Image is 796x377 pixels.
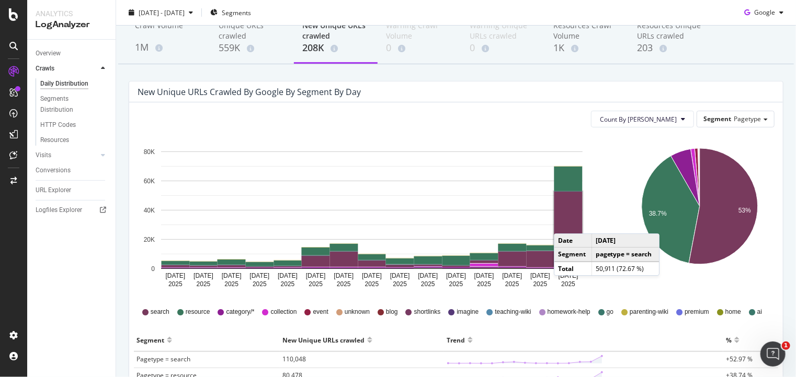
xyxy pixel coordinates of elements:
[386,308,398,316] span: blog
[726,332,732,348] div: %
[637,41,704,55] div: 203
[219,20,286,41] div: Unique URLs crawled
[281,280,295,288] text: 2025
[194,272,213,279] text: [DATE]
[334,272,354,279] text: [DATE]
[548,308,590,316] span: homework-help
[36,8,107,19] div: Analytics
[738,207,751,215] text: 53%
[362,272,382,279] text: [DATE]
[782,341,790,350] span: 1
[137,355,190,363] span: Pagetype = search
[144,207,155,214] text: 40K
[592,262,659,275] td: 50,911 (72.67 %)
[165,272,185,279] text: [DATE]
[502,272,522,279] text: [DATE]
[760,341,786,367] iframe: Intercom live chat
[740,4,788,21] button: Google
[137,332,164,348] div: Segment
[302,41,369,55] div: 208K
[206,4,255,21] button: Segments
[253,280,267,288] text: 2025
[592,234,659,248] td: [DATE]
[36,185,71,196] div: URL Explorer
[345,308,370,316] span: unknown
[559,272,578,279] text: [DATE]
[725,308,741,316] span: home
[302,20,369,41] div: New Unique URLs crawled
[138,87,361,97] div: New Unique URLs crawled by google by Segment by Day
[40,135,108,146] a: Resources
[135,41,202,54] div: 1M
[649,210,667,217] text: 38.7%
[553,20,620,41] div: Resources Crawl Volume
[627,136,772,292] svg: A chart.
[726,355,753,363] span: +52.97 %
[40,120,76,131] div: HTTP Codes
[470,20,537,41] div: Warning Unique URLs crawled
[309,280,323,288] text: 2025
[249,272,269,279] text: [DATE]
[144,148,155,156] text: 80K
[457,308,479,316] span: imagine
[36,63,98,74] a: Crawls
[40,120,108,131] a: HTTP Codes
[757,308,762,316] span: ai
[447,332,465,348] div: Trend
[224,280,238,288] text: 2025
[554,262,592,275] td: Total
[554,248,592,262] td: Segment
[554,234,592,248] td: Date
[219,41,286,55] div: 559K
[685,308,709,316] span: premium
[390,272,410,279] text: [DATE]
[36,48,108,59] a: Overview
[591,111,694,127] button: Count By [PERSON_NAME]
[386,41,453,55] div: 0
[449,280,463,288] text: 2025
[414,308,441,316] span: shortlinks
[477,280,491,288] text: 2025
[36,150,98,161] a: Visits
[151,265,155,273] text: 0
[607,308,613,316] span: go
[530,272,550,279] text: [DATE]
[139,8,185,17] span: [DATE] - [DATE]
[138,136,606,292] svg: A chart.
[278,272,298,279] text: [DATE]
[135,20,202,40] div: Crawl Volume
[306,272,326,279] text: [DATE]
[40,93,108,115] a: Segments Distribution
[168,280,183,288] text: 2025
[470,41,537,55] div: 0
[495,308,531,316] span: teaching-wiki
[36,205,108,216] a: Logfiles Explorer
[36,165,108,176] a: Conversions
[533,280,548,288] text: 2025
[386,20,453,41] div: Warning Crawl Volume
[144,236,155,243] text: 20K
[36,185,108,196] a: URL Explorer
[505,280,519,288] text: 2025
[36,48,61,59] div: Overview
[124,4,197,21] button: [DATE] - [DATE]
[197,280,211,288] text: 2025
[418,272,438,279] text: [DATE]
[36,150,51,161] div: Visits
[40,135,69,146] div: Resources
[553,41,620,55] div: 1K
[282,332,365,348] div: New Unique URLs crawled
[313,308,328,316] span: event
[637,20,704,41] div: Resources Unique URLs crawled
[186,308,210,316] span: resource
[226,308,254,316] span: category/*
[222,272,242,279] text: [DATE]
[36,205,82,216] div: Logfiles Explorer
[222,8,251,17] span: Segments
[36,165,71,176] div: Conversions
[337,280,351,288] text: 2025
[421,280,435,288] text: 2025
[600,115,677,124] span: Count By Day
[36,19,107,31] div: LogAnalyzer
